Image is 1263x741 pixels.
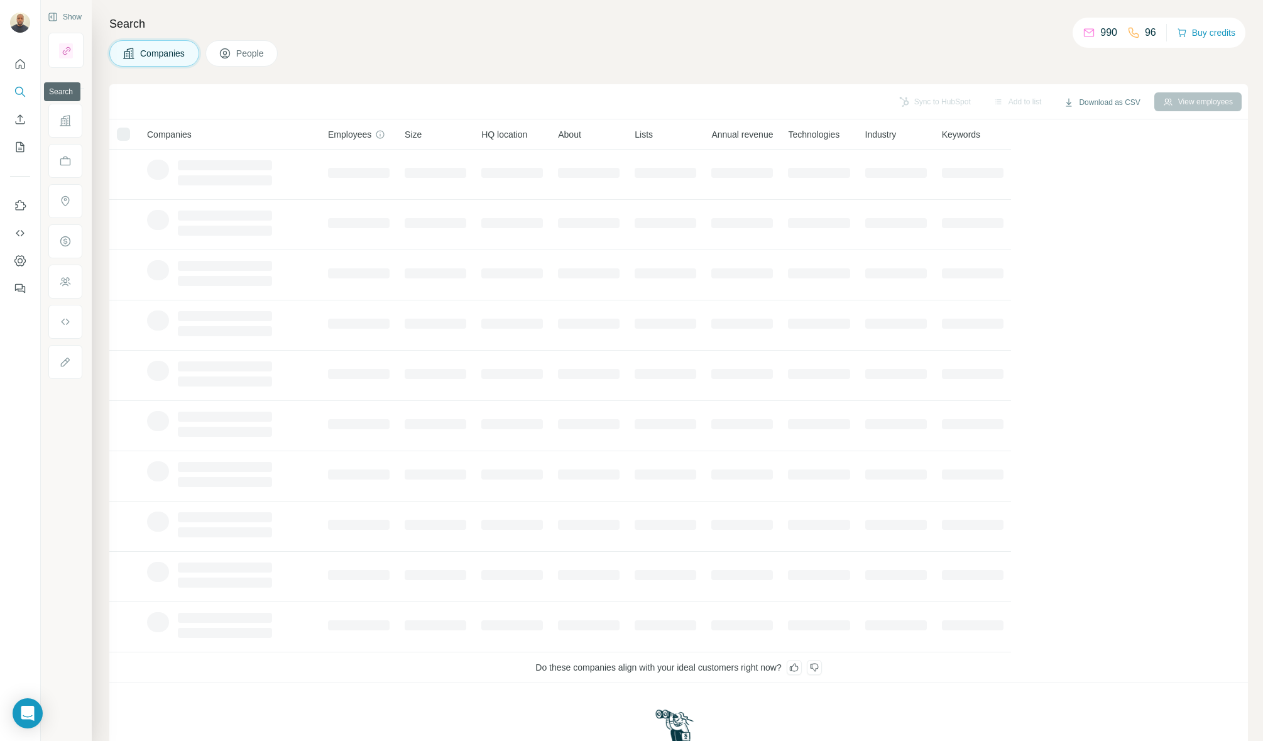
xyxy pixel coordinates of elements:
button: Dashboard [10,250,30,272]
button: Show [39,8,90,26]
span: Companies [147,128,192,141]
p: 990 [1100,25,1117,40]
div: Open Intercom Messenger [13,698,43,728]
span: HQ location [481,128,527,141]
span: Annual revenue [711,128,773,141]
span: Size [405,128,422,141]
button: Use Surfe API [10,222,30,244]
button: Feedback [10,277,30,300]
button: Use Surfe on LinkedIn [10,194,30,217]
button: Enrich CSV [10,108,30,131]
span: Companies [140,47,186,60]
h4: Search [109,15,1248,33]
img: Avatar [10,13,30,33]
div: Do these companies align with your ideal customers right now? [109,652,1248,683]
span: Technologies [788,128,839,141]
button: Buy credits [1177,24,1235,41]
p: 96 [1145,25,1156,40]
button: Search [10,80,30,103]
span: Lists [635,128,653,141]
span: Employees [328,128,371,141]
span: Industry [865,128,897,141]
span: About [558,128,581,141]
button: My lists [10,136,30,158]
span: Keywords [942,128,980,141]
span: People [236,47,265,60]
button: Quick start [10,53,30,75]
button: Download as CSV [1055,93,1149,112]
